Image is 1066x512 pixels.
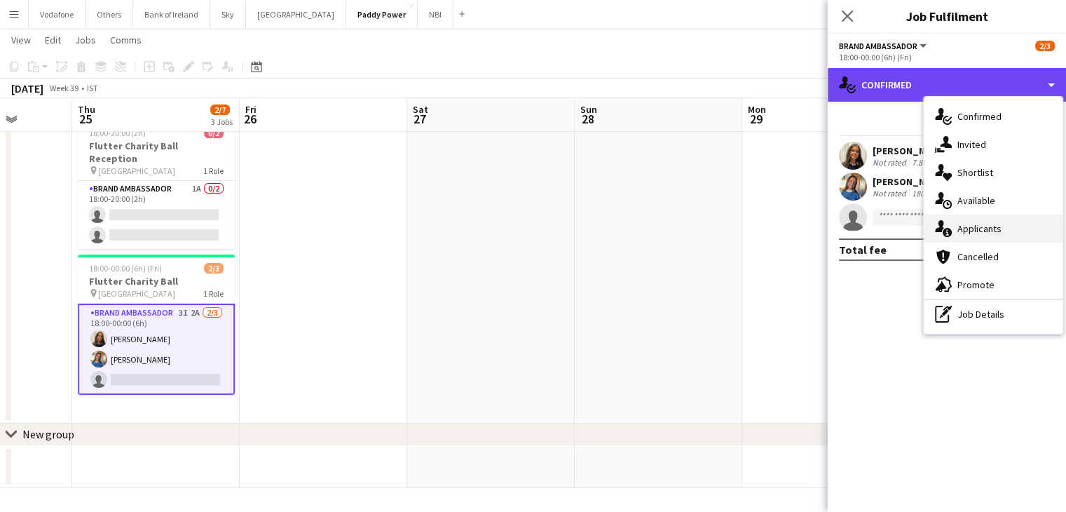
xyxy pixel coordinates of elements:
span: Mon [748,103,766,116]
span: 26 [243,111,257,127]
div: [PERSON_NAME] [873,175,947,188]
span: 1 Role [203,166,224,176]
div: Shortlist [924,159,1062,187]
span: 25 [76,111,95,127]
span: [GEOGRAPHIC_DATA] [98,166,175,176]
div: [DATE] [11,81,43,95]
div: 18:00-00:00 (6h) (Fri) [839,52,1055,62]
button: Others [86,1,133,28]
div: New group [22,427,74,441]
div: IST [87,83,98,93]
span: 27 [411,111,428,127]
span: [GEOGRAPHIC_DATA] [98,288,175,299]
span: 29 [746,111,766,127]
h3: Flutter Charity Ball Reception [78,140,235,165]
button: NBI [418,1,453,28]
div: Not rated [873,157,909,168]
span: Sun [580,103,597,116]
span: Brand Ambassador [839,41,917,51]
div: 7.8km [909,157,936,168]
span: Fri [245,103,257,116]
a: Comms [104,31,147,49]
span: 0/2 [204,128,224,138]
div: [PERSON_NAME] [873,144,947,157]
app-card-role: Brand Ambassador1A0/218:00-20:00 (2h) [78,181,235,249]
h3: Flutter Charity Ball [78,275,235,288]
span: 2/3 [1035,41,1055,51]
span: Edit [45,34,61,46]
span: 2/7 [210,105,230,115]
div: Cancelled [924,243,1062,271]
a: View [6,31,36,49]
app-card-role: Brand Ambassador3I2A2/318:00-00:00 (6h)[PERSON_NAME][PERSON_NAME] [78,304,235,395]
span: 18:00-00:00 (6h) (Fri) [89,263,162,274]
div: Job Details [924,300,1062,328]
app-job-card: 18:00-00:00 (6h) (Fri)2/3Flutter Charity Ball [GEOGRAPHIC_DATA]1 RoleBrand Ambassador3I2A2/318:00... [78,255,235,395]
div: Invited [924,130,1062,159]
button: [GEOGRAPHIC_DATA] [246,1,346,28]
div: 180.9km [909,188,945,198]
div: 3 Jobs [211,116,233,127]
div: Confirmed [924,102,1062,130]
div: Confirmed [828,68,1066,102]
span: Jobs [75,34,96,46]
button: Sky [210,1,246,28]
span: 1 Role [203,288,224,299]
span: Comms [110,34,142,46]
span: 2/3 [204,263,224,274]
h3: Job Fulfilment [828,7,1066,25]
button: Bank of Ireland [133,1,210,28]
button: Vodafone [29,1,86,28]
a: Edit [39,31,67,49]
app-job-card: 18:00-20:00 (2h)0/2Flutter Charity Ball Reception [GEOGRAPHIC_DATA]1 RoleBrand Ambassador1A0/218:... [78,119,235,249]
span: Week 39 [46,83,81,93]
span: 28 [578,111,597,127]
button: Brand Ambassador [839,41,929,51]
a: Jobs [69,31,102,49]
span: 18:00-20:00 (2h) [89,128,146,138]
div: Total fee [839,243,887,257]
span: Sat [413,103,428,116]
div: Promote [924,271,1062,299]
div: Available [924,187,1062,215]
span: Thu [78,103,95,116]
button: Paddy Power [346,1,418,28]
div: Applicants [924,215,1062,243]
div: Not rated [873,188,909,198]
span: View [11,34,31,46]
